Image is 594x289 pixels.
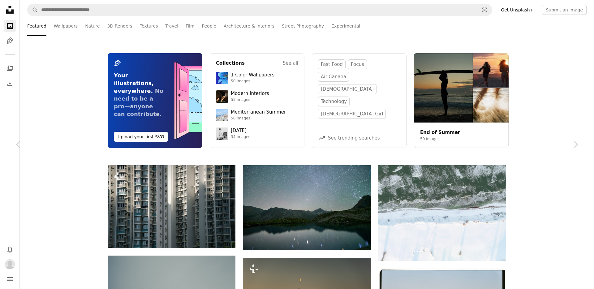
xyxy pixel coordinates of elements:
a: Nature [85,16,100,36]
a: [DEMOGRAPHIC_DATA] [318,84,377,94]
button: Submit an image [542,5,587,15]
a: Experimental [331,16,360,36]
div: Modern Interiors [231,91,269,97]
a: Download History [4,77,16,89]
a: focus [348,59,367,69]
a: Street Photography [282,16,324,36]
div: 55 images [231,97,269,102]
img: premium_photo-1688045582333-c8b6961773e0 [216,72,228,84]
div: [DATE] [231,128,250,134]
div: 1 Color Wallpapers [231,72,274,78]
div: 50 images [231,116,286,121]
a: [DATE]34 images [216,127,298,140]
a: Textures [140,16,158,36]
span: Your illustrations, everywhere. [114,72,154,94]
a: Wallpapers [54,16,78,36]
img: Starry night sky over a calm mountain lake [243,165,371,250]
a: Starry night sky over a calm mountain lake [243,205,371,210]
button: Search Unsplash [28,4,38,16]
a: See trending searches [328,135,380,141]
a: Tall apartment buildings with many windows and balconies. [108,204,235,209]
a: Mediterranean Summer50 images [216,109,298,121]
button: Visual search [477,4,492,16]
a: Next [557,115,594,174]
a: Architecture & Interiors [224,16,274,36]
a: Modern Interiors55 images [216,90,298,103]
a: Illustrations [4,35,16,47]
a: Get Unsplash+ [497,5,537,15]
a: technology [318,97,350,106]
img: Avatar of user Alice Afin [5,259,15,269]
a: End of Summer [420,130,460,135]
a: air canada [318,72,349,82]
div: 50 images [231,79,274,84]
button: Profile [4,258,16,270]
a: Snow covered landscape with frozen water [378,210,506,216]
button: Upload your first SVG [114,132,168,142]
a: Collections [4,62,16,75]
a: fast food [318,59,346,69]
img: photo-1682590564399-95f0109652fe [216,127,228,140]
a: 1 Color Wallpapers50 images [216,72,298,84]
img: premium_photo-1747189286942-bc91257a2e39 [216,90,228,103]
form: Find visuals sitewide [27,4,492,16]
div: Mediterranean Summer [231,109,286,115]
img: Snow covered landscape with frozen water [378,165,506,261]
a: People [202,16,217,36]
div: 34 images [231,135,250,140]
button: Notifications [4,243,16,256]
button: Menu [4,273,16,285]
a: 3D Renders [107,16,132,36]
a: Photos [4,20,16,32]
img: premium_photo-1688410049290-d7394cc7d5df [216,109,228,121]
a: Film [186,16,194,36]
a: See all [283,59,298,67]
a: Travel [165,16,178,36]
img: Tall apartment buildings with many windows and balconies. [108,165,235,248]
h4: Collections [216,59,245,67]
a: [DEMOGRAPHIC_DATA] girl [318,109,386,119]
